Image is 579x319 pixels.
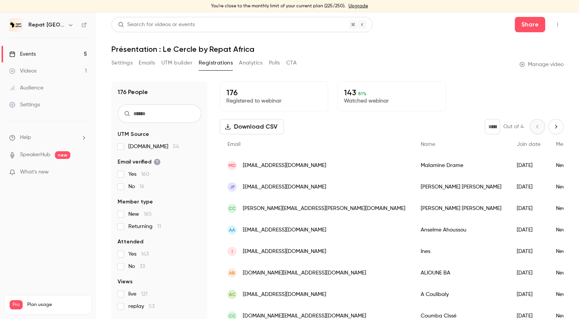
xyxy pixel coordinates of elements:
[243,205,405,213] span: [PERSON_NAME][EMAIL_ADDRESS][PERSON_NAME][DOMAIN_NAME]
[286,57,297,69] button: CTA
[503,123,524,131] p: Out of 4
[229,226,235,233] span: AA
[111,45,564,54] h1: Présentation : Le Cercle by Repat Africa
[20,134,31,142] span: Help
[269,57,280,69] button: Polls
[517,142,541,147] span: Join date
[413,241,509,262] div: Ines
[128,290,148,298] span: live
[413,219,509,241] div: Anselme Ahoussou
[9,67,36,75] div: Videos
[118,278,133,286] span: Views
[173,144,179,149] span: 54
[229,205,236,212] span: CC
[20,151,50,159] a: SpeakerHub
[243,226,326,234] span: [EMAIL_ADDRESS][DOMAIN_NAME]
[118,198,153,206] span: Member type
[149,304,154,309] span: 53
[344,97,439,105] p: Watched webinar
[9,101,40,109] div: Settings
[9,84,43,92] div: Audience
[229,269,235,276] span: AB
[10,19,22,31] img: Repat Africa
[509,198,548,219] div: [DATE]
[28,21,65,29] h6: Repat [GEOGRAPHIC_DATA]
[509,219,548,241] div: [DATE]
[227,142,241,147] span: Email
[157,224,161,229] span: 11
[20,168,49,176] span: What's new
[128,183,144,190] span: No
[243,162,326,170] span: [EMAIL_ADDRESS][DOMAIN_NAME]
[128,143,179,150] span: [DOMAIN_NAME]
[161,57,192,69] button: UTM builder
[141,172,149,177] span: 160
[348,3,368,9] a: Upgrade
[55,151,70,159] span: new
[421,142,435,147] span: Name
[118,238,143,246] span: Attended
[118,131,149,138] span: UTM Source
[413,284,509,305] div: A Coulibaly
[10,300,23,309] span: Pro
[220,119,284,134] button: Download CSV
[509,241,548,262] div: [DATE]
[413,176,509,198] div: [PERSON_NAME] [PERSON_NAME]
[128,170,149,178] span: Yes
[111,57,133,69] button: Settings
[515,17,545,32] button: Share
[9,50,36,58] div: Events
[413,155,509,176] div: Malamine Drame
[243,183,326,191] span: [EMAIL_ADDRESS][DOMAIN_NAME]
[239,57,263,69] button: Analytics
[509,155,548,176] div: [DATE]
[243,269,366,277] span: [DOMAIN_NAME][EMAIL_ADDRESS][DOMAIN_NAME]
[358,91,367,96] span: 81 %
[229,291,236,298] span: AC
[128,302,154,310] span: replay
[243,291,326,299] span: [EMAIL_ADDRESS][DOMAIN_NAME]
[199,57,233,69] button: Registrations
[141,251,149,257] span: 143
[548,119,564,134] button: Next page
[232,248,233,255] span: I
[226,97,322,105] p: Registered to webinar
[413,198,509,219] div: [PERSON_NAME] [PERSON_NAME]
[509,176,548,198] div: [DATE]
[230,183,235,190] span: jF
[128,210,152,218] span: New
[413,262,509,284] div: ALIOUNE BA
[519,61,564,68] a: Manage video
[78,169,87,176] iframe: Noticeable Trigger
[128,263,145,270] span: No
[226,88,322,97] p: 176
[118,21,195,29] div: Search for videos or events
[139,57,155,69] button: Emails
[509,262,548,284] div: [DATE]
[144,212,152,217] span: 165
[118,88,148,97] h1: 176 People
[509,284,548,305] div: [DATE]
[141,291,148,297] span: 121
[9,134,87,142] li: help-dropdown-opener
[27,302,86,308] span: Plan usage
[139,184,144,189] span: 16
[139,264,145,269] span: 33
[128,223,161,230] span: Returning
[118,158,161,166] span: Email verified
[229,162,236,169] span: MD
[128,250,149,258] span: Yes
[344,88,439,97] p: 143
[243,248,326,256] span: [EMAIL_ADDRESS][DOMAIN_NAME]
